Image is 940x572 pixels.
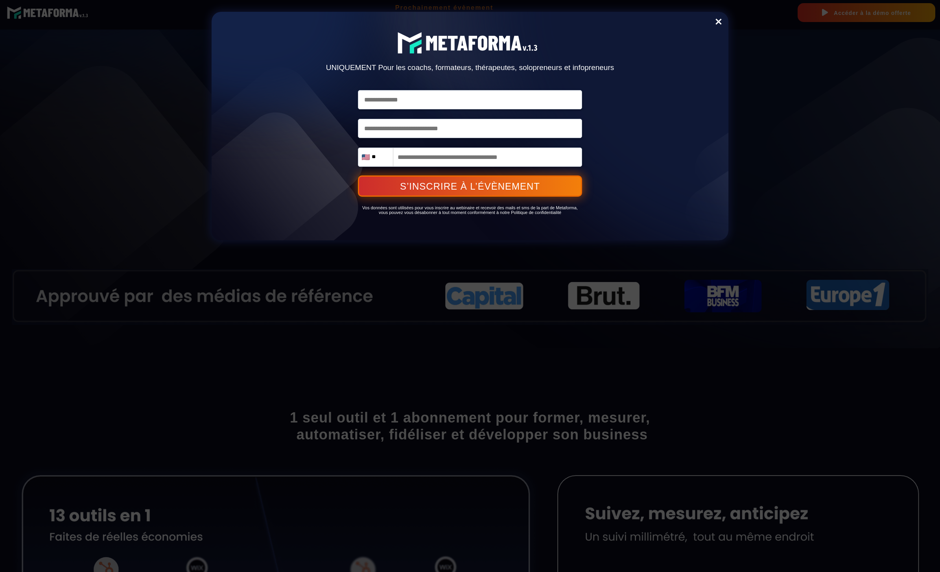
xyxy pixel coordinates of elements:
[711,14,726,31] a: Close
[261,59,679,76] h2: UNIQUEMENT Pour les coachs, formateurs, thérapeutes, solopreneurs et infopreneurs
[358,175,582,197] button: S’INSCRIRE À L’ÉVÈNEMENT
[358,201,582,219] h2: Vos données sont utilisées pour vous inscrire au webinaire et recevoir des mails et sms de la par...
[362,154,370,160] img: us
[397,28,543,58] img: 8fa9e2e868b1947d56ac74b6bb2c0e33_logo-meta-v1-2.fcd3b35b.svg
